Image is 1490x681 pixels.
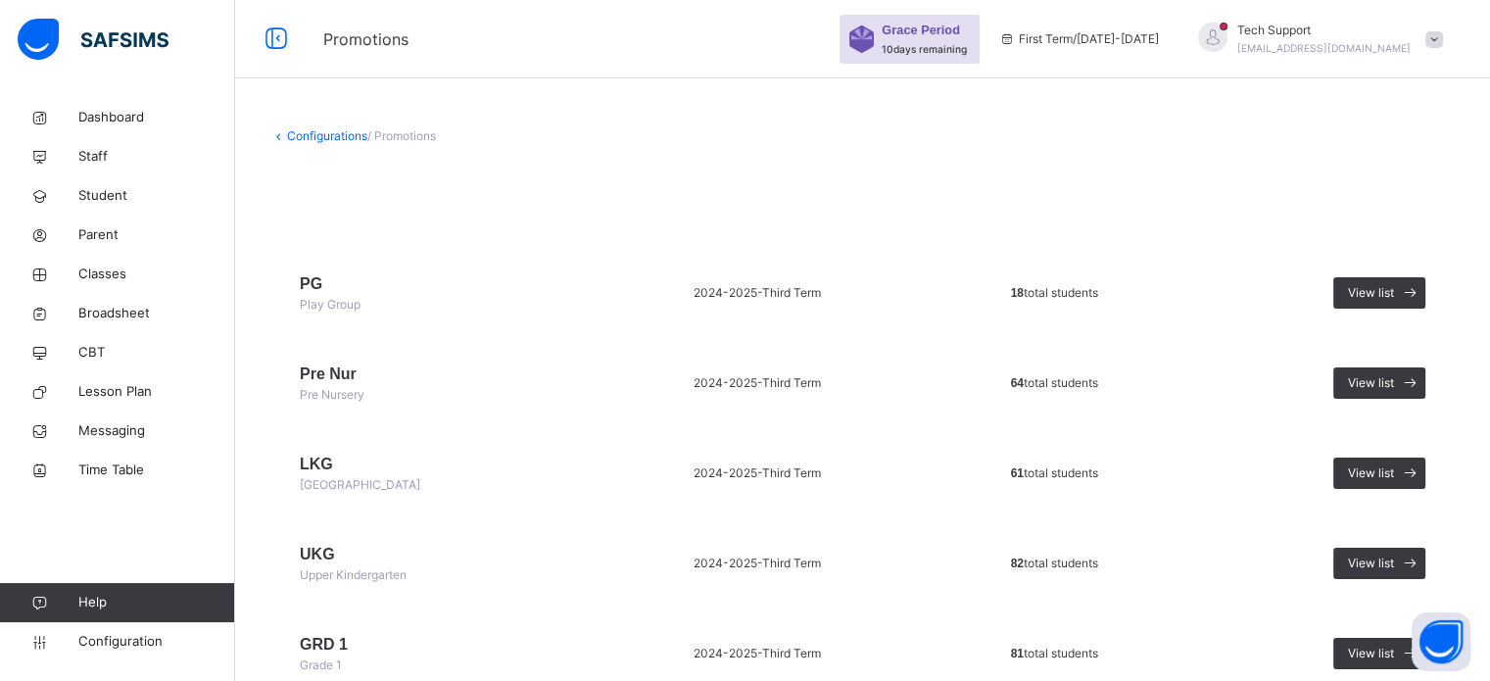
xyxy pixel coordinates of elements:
[1011,375,1098,390] span: total students
[694,556,762,570] span: 2024-2025 -
[1011,646,1098,660] span: total students
[1011,376,1024,390] b: 64
[1348,645,1394,662] span: View list
[694,646,762,660] span: 2024-2025 -
[1237,22,1411,39] span: Tech Support
[1348,284,1394,302] span: View list
[78,108,235,127] span: Dashboard
[78,593,234,612] span: Help
[1348,464,1394,482] span: View list
[78,461,235,480] span: Time Table
[762,285,821,300] span: Third Term
[78,632,234,652] span: Configuration
[78,382,235,402] span: Lesson Plan
[300,272,561,296] span: PG
[882,43,967,55] span: 10 days remaining
[694,375,762,390] span: 2024-2025 -
[1011,465,1098,480] span: total students
[1011,286,1024,300] b: 18
[300,297,360,312] span: Play Group
[1178,22,1453,57] div: TechSupport
[78,147,235,167] span: Staff
[300,567,407,582] span: Upper Kindergarten
[1348,555,1394,572] span: View list
[694,285,762,300] span: 2024-2025 -
[78,265,235,284] span: Classes
[999,30,1159,48] span: session/term information
[1011,466,1024,480] b: 61
[849,25,874,53] img: sticker-purple.71386a28dfed39d6af7621340158ba97.svg
[78,186,235,206] span: Student
[287,128,367,143] a: Configurations
[300,387,364,402] span: Pre Nursery
[762,375,821,390] span: Third Term
[694,465,762,480] span: 2024-2025 -
[1237,42,1411,54] span: [EMAIL_ADDRESS][DOMAIN_NAME]
[18,19,168,60] img: safsims
[323,27,820,51] span: Promotions
[367,128,436,143] span: / Promotions
[1011,557,1024,570] b: 82
[762,465,821,480] span: Third Term
[300,633,561,657] span: GRD 1
[1412,612,1470,671] button: Open asap
[1348,374,1394,392] span: View list
[762,646,821,660] span: Third Term
[300,657,342,672] span: Grade 1
[78,304,235,323] span: Broadsheet
[1011,556,1098,570] span: total students
[300,543,561,566] span: UKG
[1011,647,1024,660] b: 81
[78,225,235,245] span: Parent
[300,477,420,492] span: [GEOGRAPHIC_DATA]
[300,363,561,386] span: Pre Nur
[78,421,235,441] span: Messaging
[882,21,960,39] span: Grace Period
[300,453,561,476] span: LKG
[78,343,235,363] span: CBT
[762,556,821,570] span: Third Term
[1011,285,1098,300] span: total students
